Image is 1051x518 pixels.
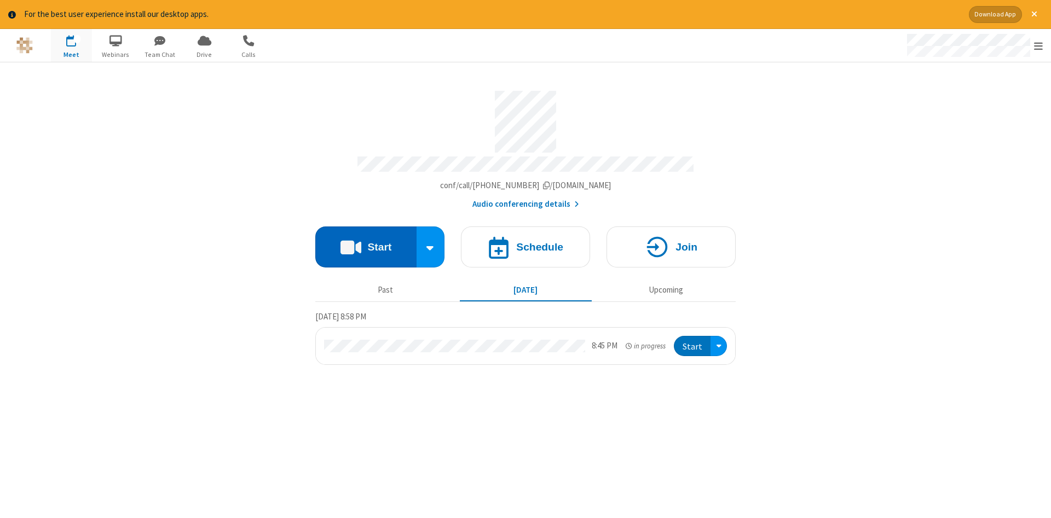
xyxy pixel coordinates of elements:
[184,50,225,60] span: Drive
[315,226,417,267] button: Start
[320,280,452,301] button: Past
[674,336,711,356] button: Start
[440,179,611,192] button: Copy my meeting room linkCopy my meeting room link
[140,50,181,60] span: Team Chat
[1026,6,1043,23] button: Close alert
[969,6,1022,23] button: Download App
[626,341,666,351] em: in progress
[607,226,736,267] button: Join
[460,280,592,301] button: [DATE]
[516,242,563,252] h4: Schedule
[440,180,611,190] span: Copy my meeting room link
[472,198,579,211] button: Audio conferencing details
[600,280,732,301] button: Upcoming
[417,226,445,267] div: Start conference options
[228,50,269,60] span: Calls
[592,340,617,352] div: 8:45 PM
[675,242,697,252] h4: Join
[95,50,136,60] span: Webinars
[315,310,736,365] section: Today's Meetings
[367,242,391,252] h4: Start
[16,37,33,54] img: QA Selenium DO NOT DELETE OR CHANGE
[4,29,45,62] button: Logo
[51,50,92,60] span: Meet
[711,336,727,356] div: Open menu
[315,311,366,322] span: [DATE] 8:58 PM
[897,29,1051,62] div: Open menu
[461,226,590,267] button: Schedule
[74,35,81,43] div: 1
[24,8,961,21] div: For the best user experience install our desktop apps.
[315,83,736,210] section: Account details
